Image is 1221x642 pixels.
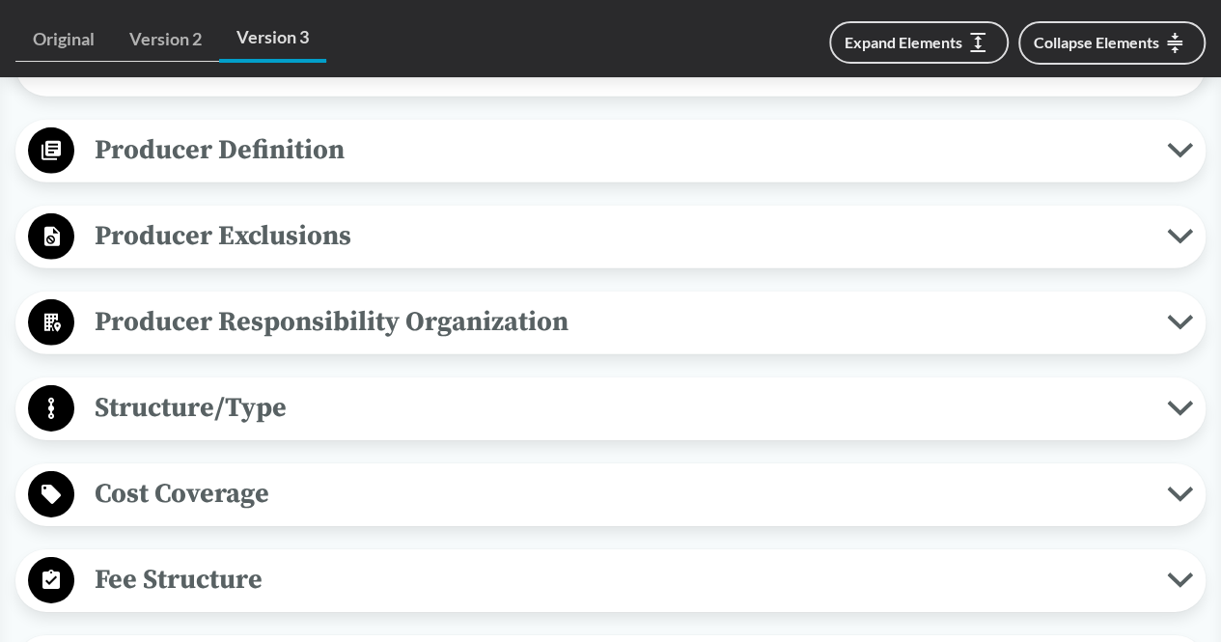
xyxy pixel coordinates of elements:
button: Structure/Type [22,384,1199,433]
span: Producer Responsibility Organization [74,300,1167,344]
button: Cost Coverage [22,470,1199,519]
a: Version 3 [219,15,326,63]
span: Producer Exclusions [74,214,1167,258]
span: Cost Coverage [74,472,1167,516]
button: Producer Responsibility Organization [22,298,1199,348]
a: Version 2 [112,17,219,62]
button: Producer Definition [22,126,1199,176]
button: Expand Elements [829,21,1009,64]
span: Structure/Type [74,386,1167,430]
button: Producer Exclusions [22,212,1199,262]
a: Original [15,17,112,62]
button: Fee Structure [22,556,1199,605]
span: Producer Definition [74,128,1167,172]
span: Fee Structure [74,558,1167,601]
button: Collapse Elements [1018,21,1206,65]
